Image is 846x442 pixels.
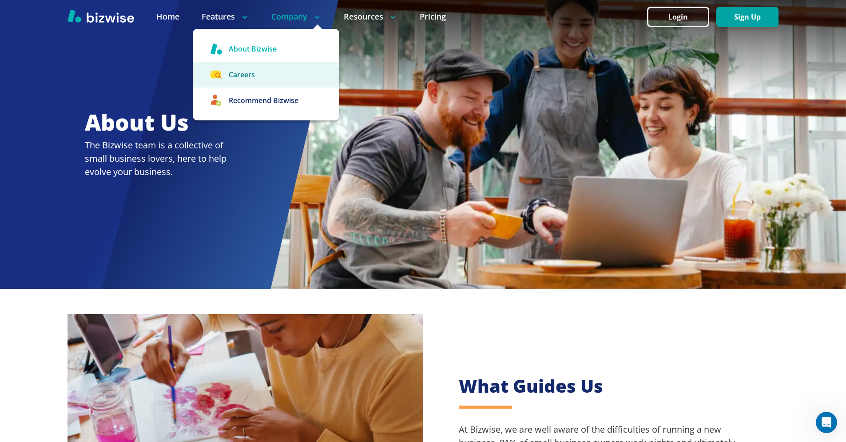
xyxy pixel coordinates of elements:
[344,11,397,22] p: Resources
[647,7,709,27] button: Login
[193,36,339,62] a: About Bizwise
[68,9,134,23] img: Bizwise Logo
[193,62,339,88] a: Careers
[193,88,339,113] a: Recommend Bizwise
[420,11,446,22] a: Pricing
[202,11,249,22] p: Features
[716,13,778,21] a: Sign Up
[647,13,716,21] a: Login
[716,7,778,27] button: Sign Up
[816,412,837,433] iframe: Intercom live chat
[459,374,743,398] h2: What Guides Us
[156,11,179,22] a: Home
[271,11,322,22] p: Company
